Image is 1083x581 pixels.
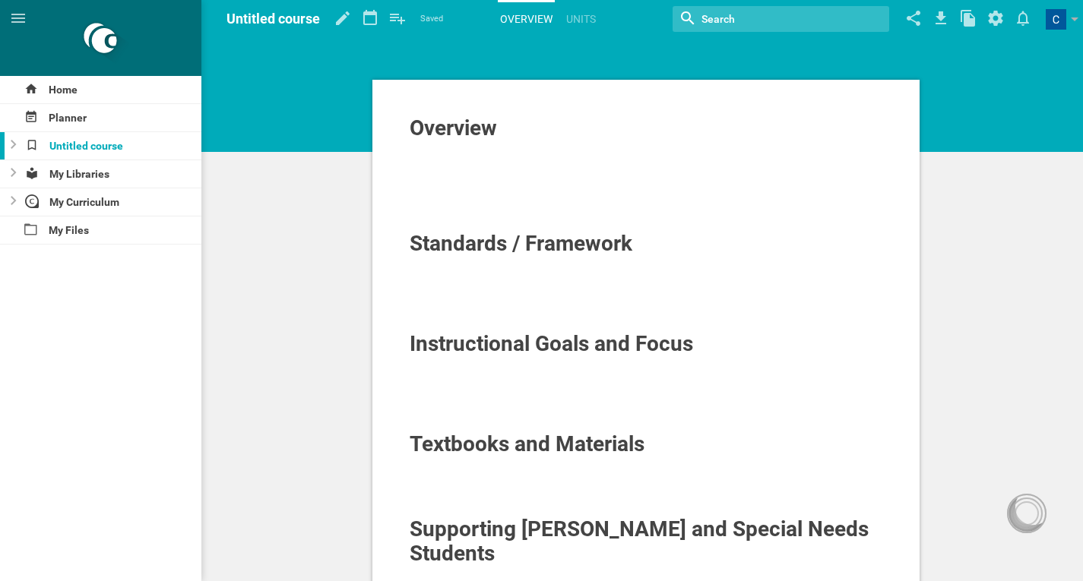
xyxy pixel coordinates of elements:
[410,431,644,456] span: Textbooks and Materials
[498,2,555,36] a: Overview
[700,9,829,29] input: Search
[21,160,202,188] div: My Libraries
[410,516,874,566] span: Supporting [PERSON_NAME] and Special Needs Students
[420,11,443,27] span: Saved
[226,11,320,27] span: Untitled course
[410,331,693,356] span: Instructional Goals and Focus
[410,115,497,141] span: Overview
[21,132,202,159] div: Untitled course
[410,231,632,256] span: Standards / Framework
[564,2,598,36] a: Units
[21,188,202,216] div: My Curriculum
